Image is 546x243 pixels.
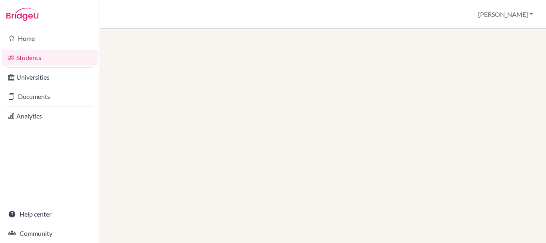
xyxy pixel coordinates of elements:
a: Universities [2,69,98,85]
a: Community [2,225,98,241]
a: Documents [2,88,98,104]
a: Analytics [2,108,98,124]
img: Bridge-U [6,8,38,21]
button: [PERSON_NAME] [474,7,536,22]
a: Home [2,30,98,46]
a: Students [2,50,98,66]
a: Help center [2,206,98,222]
